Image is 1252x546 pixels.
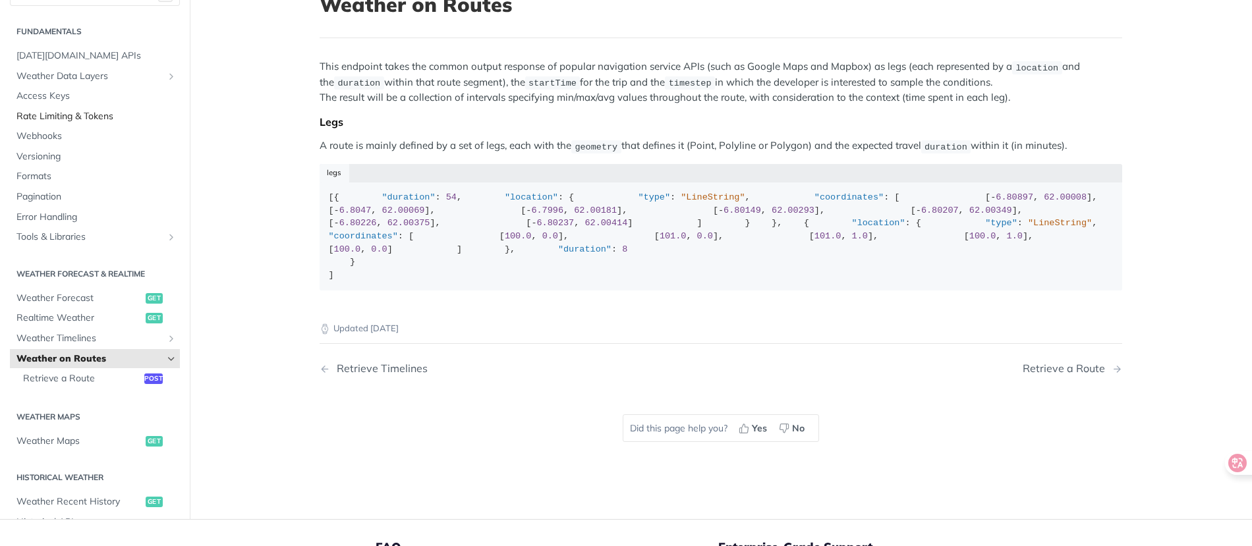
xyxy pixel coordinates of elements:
a: Retrieve a Routepost [16,369,180,389]
span: timestep [669,78,712,88]
span: - [334,205,339,215]
span: Versioning [16,150,177,163]
span: "location" [505,192,558,202]
span: 62.00414 [584,218,627,228]
div: [{ : , : { : , : [ [ , ], [ , ], [ , ], [ , ], [ , ], [ , ], [ , ] ] } }, { : { : , : [ [ , ], [ ... [329,191,1114,281]
span: "type" [638,192,670,202]
span: 100.0 [334,244,361,254]
span: "duration" [558,244,612,254]
button: Hide subpages for Weather on Routes [166,354,177,364]
span: Webhooks [16,130,177,143]
a: Formats [10,167,180,186]
span: "coordinates" [814,192,884,202]
a: Pagination [10,187,180,207]
span: 62.00375 [387,218,430,228]
span: Weather Data Layers [16,70,163,83]
span: 8 [622,244,627,254]
span: 101.0 [814,231,841,241]
button: No [774,418,812,438]
a: Webhooks [10,126,180,146]
button: Yes [734,418,774,438]
h2: Historical Weather [10,472,180,483]
span: 6.7996 [531,205,563,215]
span: 62.00008 [1044,192,1087,202]
span: geometry [575,142,617,151]
span: 100.0 [505,231,532,241]
span: Retrieve a Route [23,372,141,385]
p: A route is mainly defined by a set of legs, each with the that defines it (Point, Polyline or Pol... [320,138,1122,153]
button: Show subpages for Weather Data Layers [166,71,177,82]
button: Show subpages for Tools & Libraries [166,232,177,242]
span: Weather on Routes [16,352,163,366]
span: - [526,205,531,215]
div: Did this page help you? [623,414,819,442]
h2: Weather Forecast & realtime [10,268,180,280]
span: Weather Forecast [16,292,142,305]
p: This endpoint takes the common output response of popular navigation service APIs (such as Google... [320,59,1122,105]
span: 0.0 [542,231,558,241]
div: Retrieve a Route [1023,362,1112,375]
span: "LineString" [1028,218,1092,228]
span: Rate Limiting & Tokens [16,110,177,123]
span: 6.80207 [921,205,959,215]
span: Formats [16,170,177,183]
span: get [146,313,163,323]
a: Rate Limiting & Tokens [10,107,180,126]
span: Access Keys [16,90,177,103]
a: Versioning [10,147,180,167]
span: 6.8047 [339,205,372,215]
span: "type" [985,218,1017,228]
span: Tools & Libraries [16,231,163,244]
nav: Pagination Controls [320,349,1122,388]
span: 6.80897 [996,192,1033,202]
h2: Weather Maps [10,411,180,423]
span: "coordinates" [329,231,398,241]
button: Show subpages for Historical API [166,517,177,528]
a: Access Keys [10,86,180,106]
span: 0.0 [371,244,387,254]
span: - [916,205,921,215]
span: 101.0 [660,231,687,241]
span: post [144,373,163,384]
span: [DATE][DOMAIN_NAME] APIs [16,49,177,63]
button: Show subpages for Weather Timelines [166,333,177,344]
span: 0.0 [697,231,713,241]
span: location [1015,63,1058,72]
span: duration [925,142,967,151]
span: "LineString" [681,192,745,202]
a: Weather Forecastget [10,288,180,308]
span: - [990,192,996,202]
a: Weather Data LayersShow subpages for Weather Data Layers [10,67,180,86]
div: Retrieve Timelines [330,362,428,375]
span: 100.0 [969,231,996,241]
span: - [718,205,724,215]
span: 1.0 [1007,231,1023,241]
span: 62.00293 [772,205,814,215]
span: No [792,422,805,435]
span: Realtime Weather [16,312,142,325]
span: duration [337,78,380,88]
span: 6.80149 [724,205,761,215]
a: Next Page: Retrieve a Route [1023,362,1122,375]
span: "location" [852,218,905,228]
span: get [146,497,163,507]
div: Legs [320,115,1122,128]
span: Error Handling [16,211,177,224]
span: Weather Timelines [16,332,163,345]
span: Weather Recent History [16,495,142,508]
span: Pagination [16,190,177,204]
span: get [146,436,163,447]
span: - [531,218,536,228]
a: Weather Mapsget [10,431,180,451]
span: Weather Maps [16,435,142,448]
h2: Fundamentals [10,26,180,38]
a: Tools & LibrariesShow subpages for Tools & Libraries [10,227,180,247]
span: - [334,218,339,228]
a: Weather Recent Historyget [10,492,180,512]
span: 62.00349 [969,205,1012,215]
a: Weather TimelinesShow subpages for Weather Timelines [10,329,180,348]
span: 6.80226 [339,218,377,228]
a: Previous Page: Retrieve Timelines [320,362,664,375]
a: [DATE][DOMAIN_NAME] APIs [10,46,180,66]
span: "duration" [382,192,436,202]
